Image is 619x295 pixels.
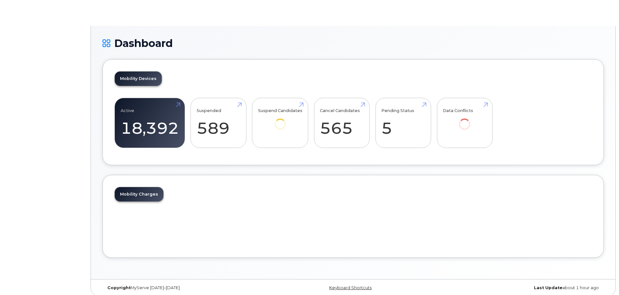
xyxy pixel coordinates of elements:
strong: Copyright [107,285,131,290]
h1: Dashboard [103,38,604,49]
a: Mobility Devices [115,72,162,86]
div: about 1 hour ago [437,285,604,290]
a: Data Conflicts [443,102,486,139]
a: Suspend Candidates [258,102,302,139]
strong: Last Update [534,285,562,290]
a: Mobility Charges [115,187,163,201]
div: MyServe [DATE]–[DATE] [103,285,270,290]
a: Keyboard Shortcuts [329,285,372,290]
a: Cancel Candidates 565 [320,102,364,144]
a: Active 18,392 [121,102,179,144]
a: Pending Status 5 [381,102,425,144]
a: Suspended 589 [197,102,240,144]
